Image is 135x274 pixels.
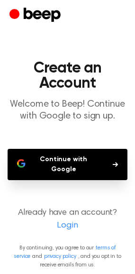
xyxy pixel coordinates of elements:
p: By continuing, you agree to our and , and you opt in to receive emails from us. [8,244,127,269]
button: Continue with Google [8,149,127,180]
a: terms of service [14,245,115,259]
p: Already have an account? [8,207,127,232]
a: Login [9,219,126,232]
h1: Create an Account [8,61,127,91]
a: Beep [9,6,63,25]
p: Welcome to Beep! Continue with Google to sign up. [8,99,127,122]
a: privacy policy [44,254,76,259]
